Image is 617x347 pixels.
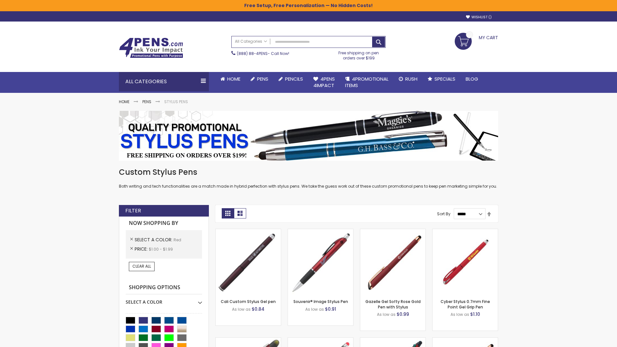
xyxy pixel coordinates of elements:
span: As low as [451,312,469,317]
span: Home [227,76,240,82]
strong: Now Shopping by [126,217,202,230]
span: Red [174,237,181,243]
span: $0.91 [325,306,336,312]
a: Cyber Stylus 0.7mm Fine Point Gel Grip Pen-Red [433,229,498,234]
a: Home [119,99,130,104]
label: Sort By [437,211,451,217]
a: 4Pens4impact [308,72,340,93]
img: Cyber Stylus 0.7mm Fine Point Gel Grip Pen-Red [433,229,498,294]
img: Stylus Pens [119,111,498,161]
a: Islander Softy Gel with Stylus - ColorJet Imprint-Red [288,337,353,343]
strong: Shopping Options [126,281,202,295]
a: Pencils [273,72,308,86]
span: As low as [377,312,396,317]
a: Souvenir® Image Stylus Pen-Red [288,229,353,234]
a: Cali Custom Stylus Gel pen [221,299,276,304]
div: Select A Color [126,294,202,305]
a: Souvenir® Jalan Highlighter Stylus Pen Combo-Red [216,337,281,343]
span: Rush [405,76,417,82]
a: Wishlist [466,15,492,20]
div: All Categories [119,72,209,91]
a: Pens [142,99,151,104]
a: Pens [246,72,273,86]
span: Pens [257,76,268,82]
a: Cyber Stylus 0.7mm Fine Point Gel Grip Pen [441,299,490,309]
h1: Custom Stylus Pens [119,167,498,177]
a: Souvenir® Image Stylus Pen [293,299,348,304]
div: Both writing and tech functionalities are a match made in hybrid perfection with stylus pens. We ... [119,167,498,189]
span: - Call Now! [237,51,289,56]
strong: Grid [222,208,234,218]
span: $1.10 [470,311,480,317]
span: 4Pens 4impact [313,76,335,89]
span: 4PROMOTIONAL ITEMS [345,76,389,89]
a: All Categories [232,36,270,47]
img: Cali Custom Stylus Gel pen-Red [216,229,281,294]
span: Clear All [132,263,151,269]
span: Specials [434,76,455,82]
span: All Categories [235,39,267,44]
span: Select A Color [135,236,174,243]
a: Orbitor 4 Color Assorted Ink Metallic Stylus Pens-Red [360,337,425,343]
a: Home [215,72,246,86]
a: Gazelle Gel Softy Rose Gold Pen with Stylus [365,299,421,309]
strong: Filter [125,207,141,214]
span: As low as [305,307,324,312]
img: Souvenir® Image Stylus Pen-Red [288,229,353,294]
a: Gazelle Gel Softy Rose Gold Pen with Stylus-Red [360,229,425,234]
span: $1.00 - $1.99 [149,246,173,252]
span: Blog [466,76,478,82]
span: Price [135,246,149,252]
a: Gazelle Gel Softy Rose Gold Pen with Stylus - ColorJet-Red [433,337,498,343]
img: Gazelle Gel Softy Rose Gold Pen with Stylus-Red [360,229,425,294]
span: Pencils [285,76,303,82]
strong: Stylus Pens [164,99,188,104]
img: 4Pens Custom Pens and Promotional Products [119,38,183,58]
span: As low as [232,307,251,312]
span: $0.99 [397,311,409,317]
a: (888) 88-4PENS [237,51,268,56]
a: Specials [423,72,461,86]
span: $0.84 [252,306,264,312]
a: Blog [461,72,483,86]
a: Clear All [129,262,155,271]
div: Free shipping on pen orders over $199 [332,48,386,61]
a: Cali Custom Stylus Gel pen-Red [216,229,281,234]
a: 4PROMOTIONALITEMS [340,72,394,93]
a: Rush [394,72,423,86]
